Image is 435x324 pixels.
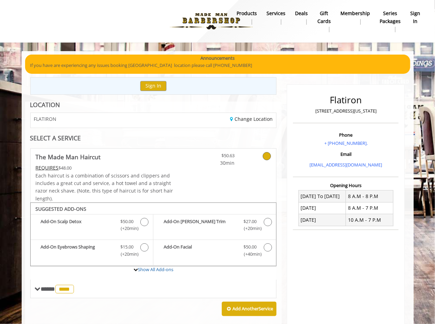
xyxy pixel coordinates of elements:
b: sign in [410,10,420,25]
p: If you have are experiencing any issues booking [GEOGRAPHIC_DATA] location please call [PHONE_NUM... [30,62,405,69]
a: sign insign in [405,9,425,26]
span: (+20min ) [117,251,137,258]
a: + [PHONE_NUMBER]. [324,140,368,146]
label: Add-On Scalp Detox [34,218,150,234]
a: Gift cardsgift cards [313,9,336,34]
div: $48.00 [36,164,174,172]
b: Add-On Facial [164,243,237,258]
h3: Opening Hours [293,183,399,188]
button: Add AnotherService [222,302,276,316]
span: (+20min ) [117,225,137,232]
div: The Made Man Haircut Add-onS [30,202,277,266]
a: Show All Add-ons [138,266,173,273]
a: $50.63 [194,149,235,167]
b: Add-On [PERSON_NAME] Trim [164,218,237,232]
td: [DATE] To [DATE] [298,190,346,202]
label: Add-On Facial [157,243,273,259]
a: Productsproducts [232,9,262,26]
b: products [237,10,257,17]
button: Sign In [140,81,166,91]
b: Series packages [380,10,401,25]
span: This service needs some Advance to be paid before we block your appointment [36,164,59,171]
h2: Flatiron [295,95,397,105]
b: SUGGESTED ADD-ONS [36,206,87,212]
b: LOCATION [30,101,60,109]
span: (+20min ) [240,225,260,232]
div: SELECT A SERVICE [30,135,277,141]
td: 10 A.M - 7 P.M [346,214,393,226]
td: [DATE] [298,214,346,226]
a: Series packagesSeries packages [375,9,405,34]
b: gift cards [317,10,331,25]
td: 8 A.M - 7 P.M [346,202,393,214]
b: Add-On Scalp Detox [41,218,113,232]
b: Add Another Service [232,305,273,312]
a: [EMAIL_ADDRESS][DOMAIN_NAME] [309,162,382,168]
span: 30min [194,159,235,167]
a: DealsDeals [290,9,313,26]
span: $27.00 [243,218,257,225]
h3: Email [295,152,397,157]
a: Change Location [230,116,273,122]
p: [STREET_ADDRESS][US_STATE] [295,107,397,115]
label: Add-On Beard Trim [157,218,273,234]
b: Membership [340,10,370,17]
span: Each haircut is a combination of scissors and clippers and includes a great cut and service, a ho... [36,172,173,202]
label: Add-On Eyebrows Shaping [34,243,150,259]
b: Deals [295,10,308,17]
b: The Made Man Haircut [36,152,101,162]
span: $50.00 [120,218,133,225]
span: FLATIRON [34,116,57,121]
td: 8 A.M - 8 P.M [346,190,393,202]
span: $15.00 [120,243,133,251]
span: $50.00 [243,243,257,251]
span: (+40min ) [240,251,260,258]
b: Add-On Eyebrows Shaping [41,243,113,258]
a: ServicesServices [262,9,290,26]
h3: Phone [295,132,397,137]
a: MembershipMembership [336,9,375,26]
b: Announcements [200,55,235,62]
b: Services [267,10,285,17]
td: [DATE] [298,202,346,214]
img: Made Man Barbershop logo [164,2,259,40]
